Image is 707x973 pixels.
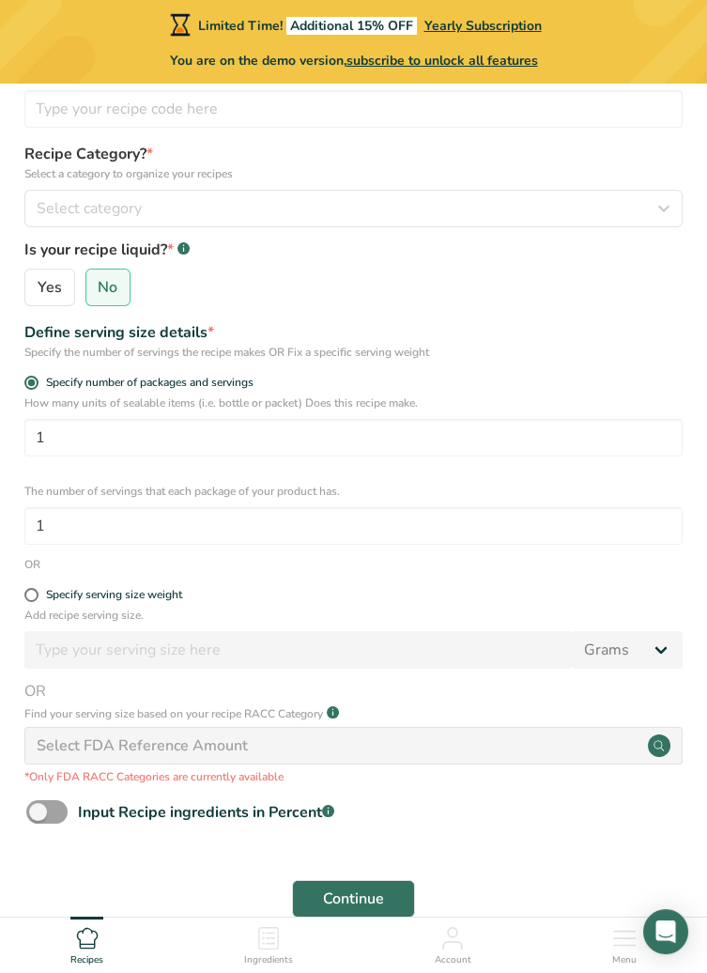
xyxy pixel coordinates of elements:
p: The number of servings that each package of your product has. [24,483,683,500]
button: Select category [24,190,683,227]
div: Specify serving size weight [46,588,182,602]
div: OR [24,556,683,573]
span: Yearly Subscription [424,17,542,35]
div: Select FDA Reference Amount [37,734,248,757]
a: Recipes [70,918,103,968]
span: You are on the demo version, [170,51,538,70]
a: Account [435,918,471,968]
div: Open Intercom Messenger [643,909,688,954]
p: Add recipe serving size. [24,607,683,624]
span: subscribe to unlock all features [346,52,538,69]
span: Additional 15% OFF [286,17,417,35]
p: Select a category to organize your recipes [24,165,683,182]
div: Input Recipe ingredients in Percent [78,801,334,824]
span: Account [435,953,471,967]
span: Ingredients [244,953,293,967]
div: Limited Time! [166,13,542,36]
label: Is your recipe liquid? [24,239,683,261]
button: Continue [292,880,415,918]
div: Define serving size details [24,321,683,344]
span: No [98,278,117,297]
span: Select category [37,197,142,220]
span: Recipes [70,953,103,967]
a: Ingredients [244,918,293,968]
span: Yes [38,278,62,297]
label: Recipe Category? [24,143,683,182]
span: Menu [612,953,637,967]
span: Specify number of packages and servings [38,376,254,390]
input: Type your serving size here [24,631,573,669]
input: Type your recipe code here [24,90,683,128]
p: *Only FDA RACC Categories are currently available [24,768,683,785]
span: OR [24,680,683,703]
p: How many units of sealable items (i.e. bottle or packet) Does this recipe make. [24,394,683,411]
span: Continue [323,888,384,910]
p: Find your serving size based on your recipe RACC Category [24,705,323,722]
div: Specify the number of servings the recipe makes OR Fix a specific serving weight [24,344,683,361]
